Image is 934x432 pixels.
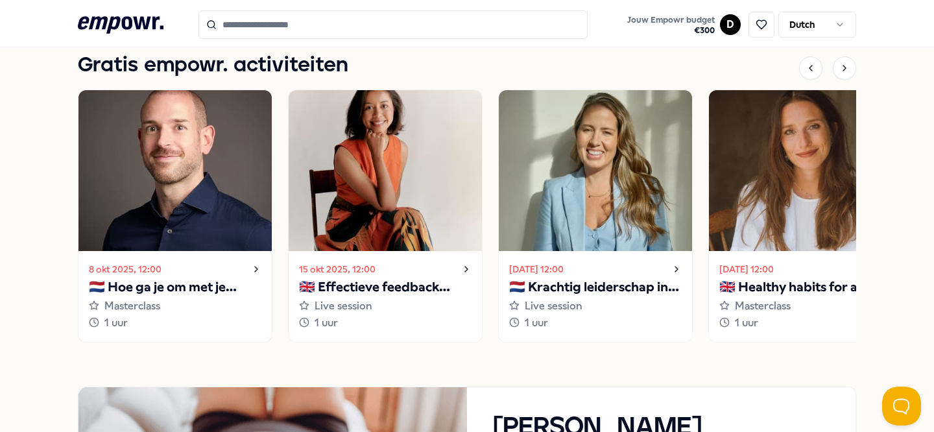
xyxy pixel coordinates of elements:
h1: Gratis empowr. activiteiten [78,49,348,82]
time: [DATE] 12:00 [509,262,564,276]
time: 8 okt 2025, 12:00 [89,262,162,276]
iframe: Help Scout Beacon - Open [882,387,921,426]
div: Masterclass [719,298,892,315]
div: 1 uur [509,315,682,331]
button: Jouw Empowr budget€300 [625,12,717,38]
div: 1 uur [89,315,261,331]
button: D [720,14,741,35]
span: Jouw Empowr budget [627,15,715,25]
a: 8 okt 2025, 12:00🇳🇱 Hoe ga je om met je innerlijke criticus?Masterclass1 uur [78,90,272,342]
img: activity image [709,90,902,251]
div: Live session [299,298,472,315]
a: Jouw Empowr budget€300 [622,11,720,38]
span: € 300 [627,25,715,36]
p: 🇬🇧 Effectieve feedback geven en ontvangen [299,277,472,298]
a: 15 okt 2025, 12:00🇬🇧 Effectieve feedback geven en ontvangenLive session1 uur [288,90,483,342]
p: 🇬🇧 Healthy habits for a stress-free start to the year [719,277,892,298]
a: [DATE] 12:00🇳🇱 Krachtig leiderschap in uitdagende situatiesLive session1 uur [498,90,693,342]
img: activity image [499,90,692,251]
img: activity image [78,90,272,251]
div: Masterclass [89,298,261,315]
div: 1 uur [299,315,472,331]
p: 🇳🇱 Krachtig leiderschap in uitdagende situaties [509,277,682,298]
input: Search for products, categories or subcategories [198,10,588,39]
div: Live session [509,298,682,315]
div: 1 uur [719,315,892,331]
time: 15 okt 2025, 12:00 [299,262,376,276]
p: 🇳🇱 Hoe ga je om met je innerlijke criticus? [89,277,261,298]
img: activity image [289,90,482,251]
time: [DATE] 12:00 [719,262,774,276]
a: [DATE] 12:00🇬🇧 Healthy habits for a stress-free start to the yearMasterclass1 uur [708,90,903,342]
